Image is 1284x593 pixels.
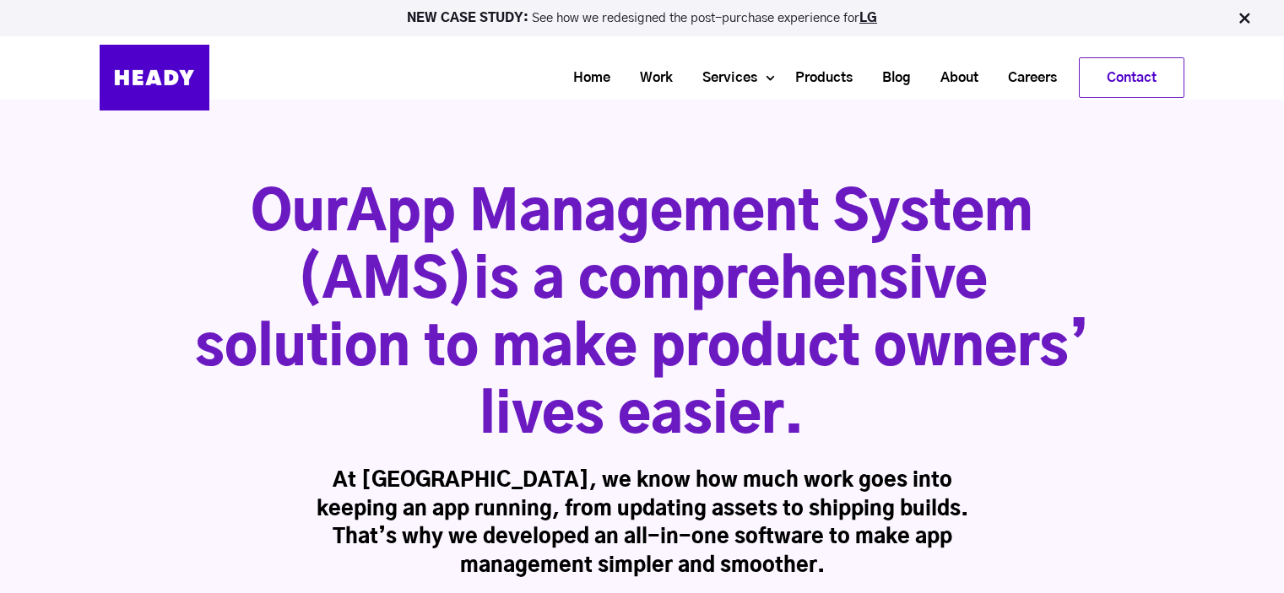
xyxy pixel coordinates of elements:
[100,45,209,111] img: Heady_Logo_Web-01 (1)
[407,12,532,24] strong: NEW CASE STUDY:
[681,62,766,94] a: Services
[226,57,1184,98] div: Navigation Menu
[619,62,681,94] a: Work
[859,12,877,24] a: LG
[987,62,1065,94] a: Careers
[195,181,1090,450] h1: Our is a comprehensive solution to make product owners’ lives easier.
[774,62,861,94] a: Products
[1236,10,1253,27] img: Close Bar
[8,12,1276,24] p: See how we redesigned the post-purchase experience for
[317,467,968,580] h3: At [GEOGRAPHIC_DATA], we know how much work goes into keeping an app running, from updating asset...
[296,187,1033,309] span: App Management System (AMS)
[552,62,619,94] a: Home
[861,62,919,94] a: Blog
[1080,58,1184,97] a: Contact
[919,62,987,94] a: About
